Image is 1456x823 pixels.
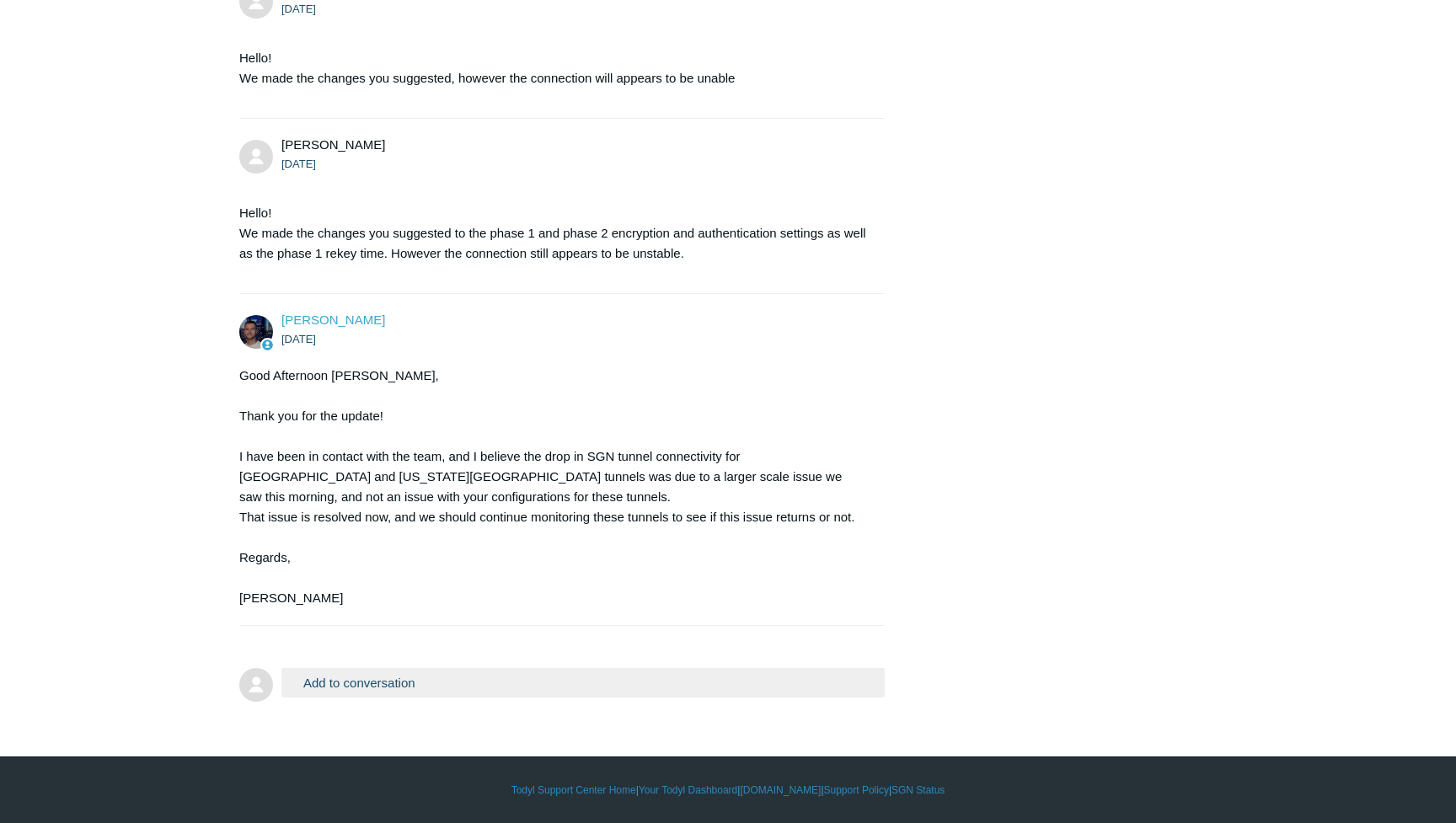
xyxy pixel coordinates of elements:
p: Hello! We made the changes you suggested, however the connection will appears to be unable [239,48,868,88]
p: Hello! We made the changes you suggested to the phase 1 and phase 2 encryption and authentication... [239,203,868,264]
time: 08/15/2025, 11:35 [281,3,316,15]
time: 08/15/2025, 13:07 [281,333,316,345]
button: Add to conversation [281,668,885,697]
a: Todyl Support Center Home [511,783,636,798]
time: 08/15/2025, 11:37 [281,158,316,170]
a: Support Policy [824,783,889,798]
div: Good Afternoon [PERSON_NAME], Thank you for the update! I have been in contact with the team, and... [239,366,868,608]
a: Your Todyl Dashboard [639,783,737,798]
a: [DOMAIN_NAME] [740,783,821,798]
span: Connor Davis [281,313,385,327]
span: Davenand Jaikaran [281,137,385,152]
a: [PERSON_NAME] [281,313,385,327]
div: | | | | [239,783,1217,798]
a: SGN Status [891,783,945,798]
